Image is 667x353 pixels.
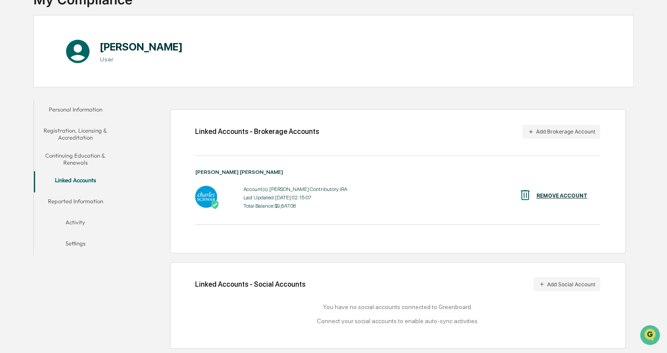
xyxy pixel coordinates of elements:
[5,107,60,123] a: 🖐️Preclearance
[30,76,111,83] div: We're available if you need us!
[639,324,663,348] iframe: Open customer support
[210,200,219,209] img: Active
[64,112,71,119] div: 🗄️
[34,213,117,234] button: Activity
[72,111,109,119] span: Attestations
[243,195,347,201] div: Last Updated: [DATE] 02:15:07
[34,122,117,147] button: Registration, Licensing & Accreditation
[195,169,600,175] div: [PERSON_NAME] [PERSON_NAME]
[62,148,106,155] a: Powered byPylon
[243,203,347,209] div: Total Balance: $9,647.08
[34,147,117,172] button: Continuing Education & Renewals
[9,112,16,119] div: 🖐️
[195,277,600,291] div: Linked Accounts - Social Accounts
[149,70,160,80] button: Start new chat
[34,192,117,213] button: Reported Information
[195,186,217,208] img: Charles Schwab - Active
[536,193,587,199] div: REMOVE ACCOUNT
[34,171,117,192] button: Linked Accounts
[87,149,106,155] span: Pylon
[18,127,55,136] span: Data Lookup
[518,188,532,202] img: REMOVE ACCOUNT
[195,303,600,324] div: You have no social accounts connected to Greenboard. Connect your social accounts to enable auto-...
[9,18,160,32] p: How can we help?
[9,128,16,135] div: 🔎
[100,40,183,53] h1: [PERSON_NAME]
[60,107,112,123] a: 🗄️Attestations
[18,111,57,119] span: Preclearance
[522,125,600,139] button: Add Brokerage Account
[5,124,59,140] a: 🔎Data Lookup
[34,101,117,122] button: Personal Information
[30,67,144,76] div: Start new chat
[243,186,347,192] div: Account(s): [PERSON_NAME] Contributory IRA
[34,234,117,256] button: Settings
[533,277,600,291] button: Add Social Account
[9,67,25,83] img: 1746055101610-c473b297-6a78-478c-a979-82029cc54cd1
[34,101,117,256] div: secondary tabs example
[100,56,183,63] h3: User
[195,127,319,136] div: Linked Accounts - Brokerage Accounts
